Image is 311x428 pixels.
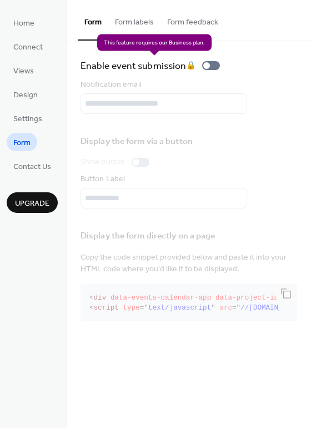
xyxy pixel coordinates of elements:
span: Contact Us [13,161,51,173]
span: Upgrade [15,198,49,210]
a: Form [7,133,37,151]
a: Design [7,85,44,103]
span: Form [13,137,31,149]
a: Connect [7,37,49,56]
a: Views [7,61,41,79]
a: Home [7,13,41,32]
span: Design [13,89,38,101]
a: Contact Us [7,157,58,175]
a: Settings [7,109,49,127]
span: This feature requires our Business plan. [97,34,212,51]
span: Settings [13,113,42,125]
span: Home [13,18,34,29]
span: Connect [13,42,43,53]
span: Views [13,66,34,77]
button: Upgrade [7,192,58,213]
